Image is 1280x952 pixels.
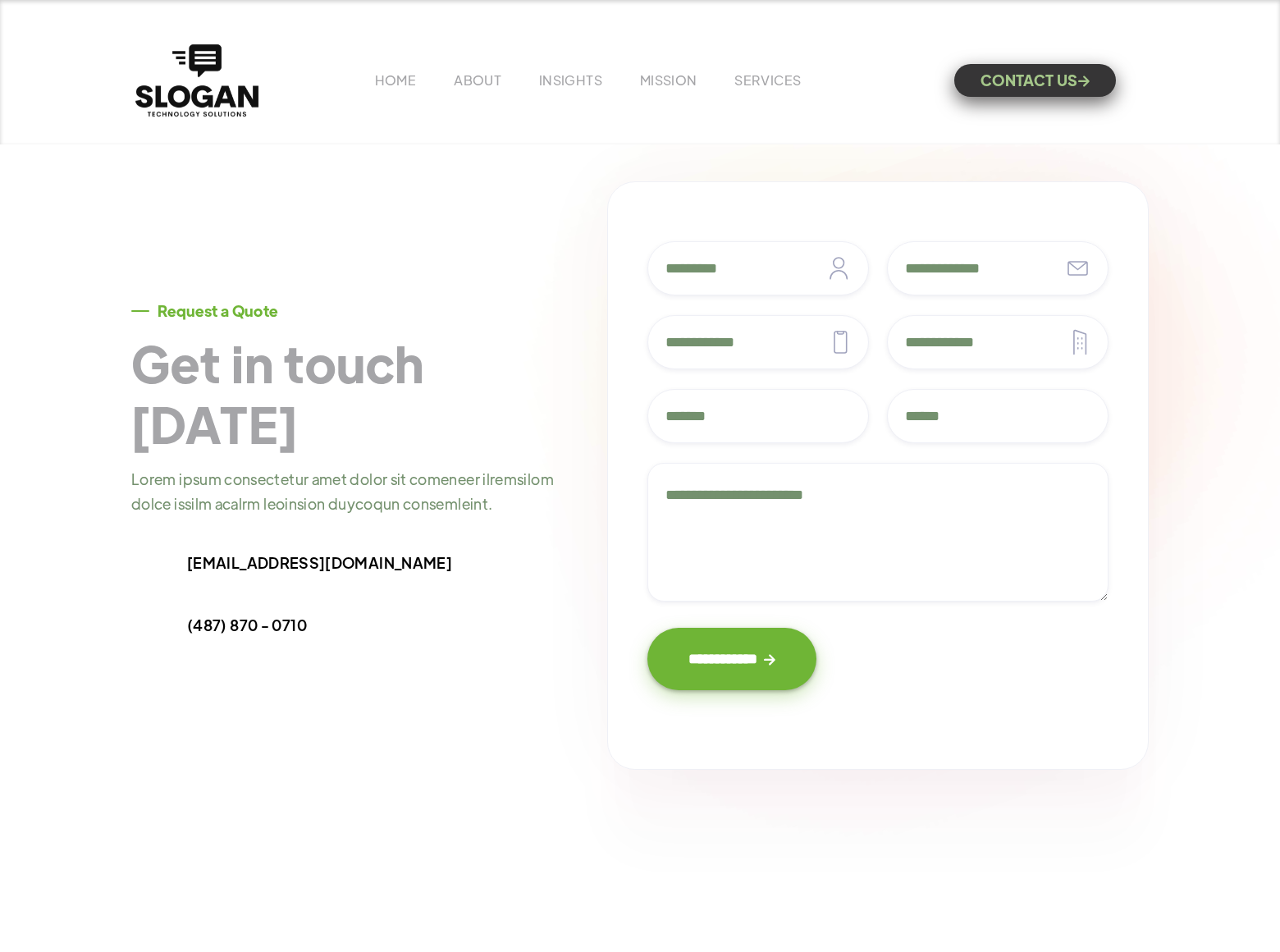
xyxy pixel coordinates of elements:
[131,467,589,516] p: Lorem ipsum consectetur amet dolor sit comeneer ilremsilom dolce issilm acalrm leoinsion duycoqun...
[131,332,589,454] h1: Get in touch [DATE]
[375,71,416,89] a: HOME
[454,71,501,89] a: ABOUT
[187,555,452,571] div: [EMAIL_ADDRESS][DOMAIN_NAME]
[539,71,602,89] a: INSIGHTS
[764,654,775,665] div: 
[187,617,308,634] div: (487) 870 - 0710
[1078,76,1090,86] span: 
[734,71,801,89] a: SERVICES
[131,40,263,121] a: home
[158,303,277,319] div: Request a Quote
[954,64,1116,97] a: CONTACT US
[131,602,308,648] a: (487) 870 - 0710
[647,241,1109,710] form: Contact Form
[131,540,177,586] img: Email Icon - Agency X Webflow Template
[131,602,177,648] img: Phone Icon - Agency X Webflow Template
[640,71,697,89] a: MISSION
[131,540,452,586] a: [EMAIL_ADDRESS][DOMAIN_NAME]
